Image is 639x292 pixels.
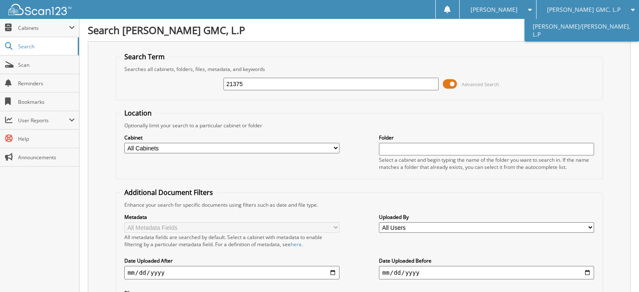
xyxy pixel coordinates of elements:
[470,7,517,12] span: [PERSON_NAME]
[120,122,599,129] div: Optionally limit your search to a particular cabinet or folder
[18,43,74,50] span: Search
[18,61,75,68] span: Scan
[379,266,594,279] input: end
[120,108,156,118] legend: Location
[18,80,75,87] span: Reminders
[379,156,594,171] div: Select a cabinet and begin typing the name of the folder you want to search in. If the name match...
[124,134,339,141] label: Cabinet
[18,135,75,142] span: Help
[524,19,639,42] a: [PERSON_NAME]/[PERSON_NAME], L.P
[8,4,71,15] img: scan123-logo-white.svg
[18,98,75,105] span: Bookmarks
[547,7,621,12] span: [PERSON_NAME] GMC, L.P
[462,81,499,87] span: Advanced Search
[18,154,75,161] span: Announcements
[120,52,169,61] legend: Search Term
[18,24,69,32] span: Cabinets
[379,134,594,141] label: Folder
[124,213,339,221] label: Metadata
[88,23,631,37] h1: Search [PERSON_NAME] GMC, L.P
[379,213,594,221] label: Uploaded By
[120,188,217,197] legend: Additional Document Filters
[124,257,339,264] label: Date Uploaded After
[124,266,339,279] input: start
[379,257,594,264] label: Date Uploaded Before
[18,117,69,124] span: User Reports
[120,201,599,208] div: Enhance your search for specific documents using filters such as date and file type.
[120,66,599,73] div: Searches all cabinets, folders, files, metadata, and keywords
[124,234,339,248] div: All metadata fields are searched by default. Select a cabinet with metadata to enable filtering b...
[291,241,302,248] a: here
